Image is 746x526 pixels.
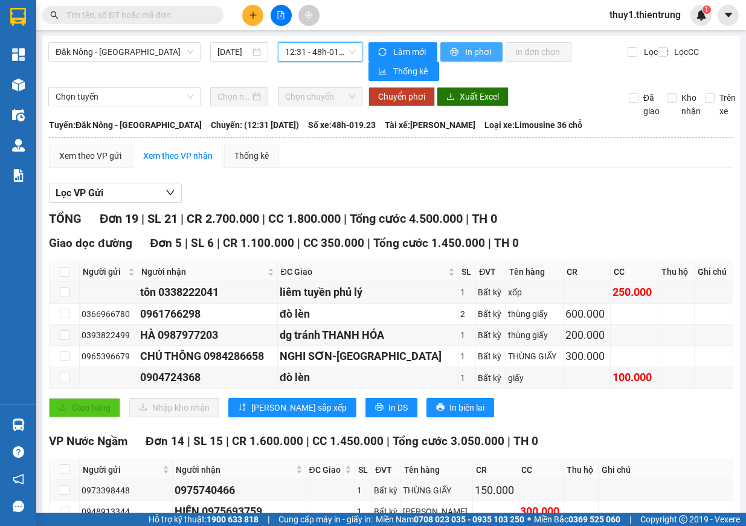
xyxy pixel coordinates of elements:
span: | [297,236,300,250]
span: Trên xe [715,91,741,118]
div: đò lèn [280,306,456,322]
span: printer [375,403,384,412]
span: printer [450,48,460,57]
img: warehouse-icon [12,139,25,152]
span: SL 15 [193,434,223,448]
span: Tổng cước 1.450.000 [373,236,485,250]
span: [PERSON_NAME] sắp xếp [251,401,347,414]
span: ĐC Giao [281,265,446,278]
div: 100.000 [613,369,655,386]
div: 1 [460,286,474,299]
button: syncLàm mới [368,42,437,62]
th: ĐVT [476,262,506,282]
th: SL [355,460,372,480]
span: | [629,513,631,526]
div: thùng giấy [508,329,561,342]
div: 1 [460,329,474,342]
div: Bất kỳ [478,350,504,363]
span: caret-down [723,10,734,21]
div: Bất kỳ [478,307,504,321]
span: Cung cấp máy in - giấy in: [278,513,373,526]
div: đò lèn [280,369,456,386]
span: TH 0 [494,236,519,250]
span: Hỗ trợ kỹ thuật: [149,513,259,526]
span: CR 2.700.000 [187,211,259,226]
div: 0393822499 [82,329,136,342]
img: dashboard-icon [12,48,25,61]
div: Bất kỳ [374,505,399,518]
span: printer [436,403,445,412]
th: CC [518,460,564,480]
span: message [13,501,24,512]
th: Thu hộ [658,262,695,282]
div: dg tránh THANH HÓA [280,327,456,344]
div: 300.000 [520,503,561,520]
img: warehouse-icon [12,79,25,91]
th: Ghi chú [695,262,733,282]
img: logo-vxr [10,8,26,26]
div: 150.000 [475,482,516,499]
div: 600.000 [565,306,608,322]
h2: VP Nhận: VP Nước Ngầm [63,86,292,162]
strong: 1900 633 818 [207,515,259,524]
span: bar-chart [378,67,388,77]
div: giấy [508,371,561,385]
span: Đơn 14 [146,434,184,448]
span: CR 1.100.000 [223,236,294,250]
span: thuy1.thientrung [600,7,690,22]
button: uploadGiao hàng [49,398,120,417]
div: tôn 0338222041 [140,284,275,301]
div: 2 [460,307,474,321]
span: VP Nước Ngầm [49,434,127,448]
span: CC 350.000 [303,236,364,250]
div: 1 [357,484,370,497]
div: Xem theo VP nhận [143,149,213,162]
b: Nhà xe Thiên Trung [48,10,109,83]
span: ĐC Giao [309,463,343,476]
span: | [367,236,370,250]
span: Tổng cước 4.500.000 [350,211,463,226]
th: ĐVT [372,460,401,480]
img: solution-icon [12,169,25,182]
img: icon-new-feature [696,10,707,21]
button: plus [242,5,263,26]
div: Xem theo VP gửi [59,149,121,162]
span: Người nhận [176,463,293,476]
th: CR [564,262,611,282]
button: caret-down [718,5,739,26]
span: copyright [679,515,687,524]
button: file-add [271,5,292,26]
div: NGHI SƠN-[GEOGRAPHIC_DATA] [280,348,456,365]
span: Kho nhận [677,91,706,118]
span: Người gửi [83,463,160,476]
span: Tài xế: [PERSON_NAME] [385,118,475,132]
strong: 0708 023 035 - 0935 103 250 [414,515,524,524]
div: 300.000 [565,348,608,365]
div: thùng giấy [508,307,561,321]
button: In đơn chọn [506,42,571,62]
span: TH 0 [472,211,497,226]
span: Tổng cước 3.050.000 [393,434,504,448]
span: 1 [704,5,709,14]
span: | [507,434,510,448]
div: THÙNG GIẤY [508,350,561,363]
sup: 1 [703,5,711,14]
div: liêm tuyền phủ lý [280,284,456,301]
span: down [166,188,175,197]
span: 12:31 - 48h-019.23 [285,43,355,61]
span: Đơn 19 [100,211,138,226]
span: Người gửi [83,265,126,278]
button: printerIn DS [365,398,417,417]
span: Thống kê [393,65,429,78]
span: CR 1.600.000 [232,434,303,448]
span: Lọc CC [669,45,701,59]
span: Số xe: 48h-019.23 [308,118,376,132]
th: Tên hàng [401,460,473,480]
span: Lọc CR [639,45,670,59]
div: 0965396679 [82,350,136,363]
div: 1 [357,505,370,518]
div: HIÊN 0975693759 [175,503,303,520]
span: Chọn tuyến [56,88,193,106]
button: Chuyển phơi [368,87,435,106]
span: question-circle [13,446,24,458]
